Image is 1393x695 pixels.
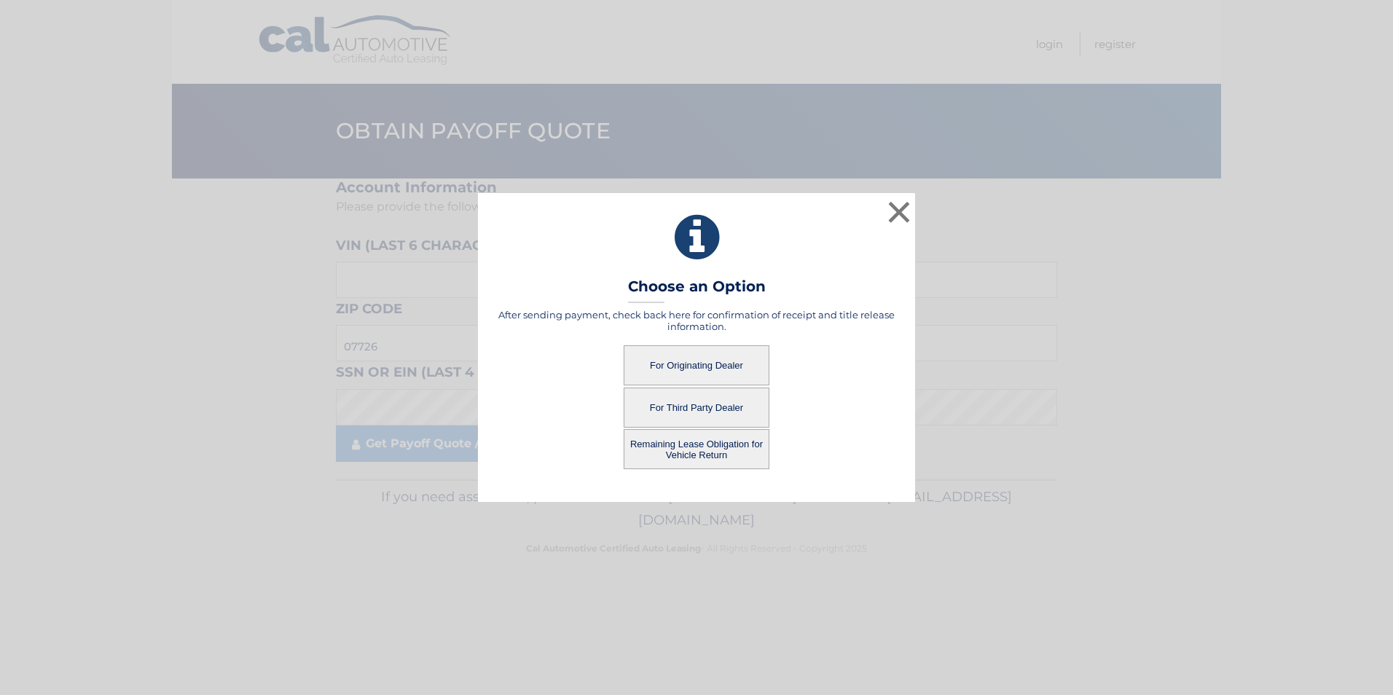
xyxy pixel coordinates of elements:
[624,345,769,385] button: For Originating Dealer
[624,388,769,428] button: For Third Party Dealer
[624,429,769,469] button: Remaining Lease Obligation for Vehicle Return
[628,278,766,303] h3: Choose an Option
[496,309,897,332] h5: After sending payment, check back here for confirmation of receipt and title release information.
[884,197,914,227] button: ×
